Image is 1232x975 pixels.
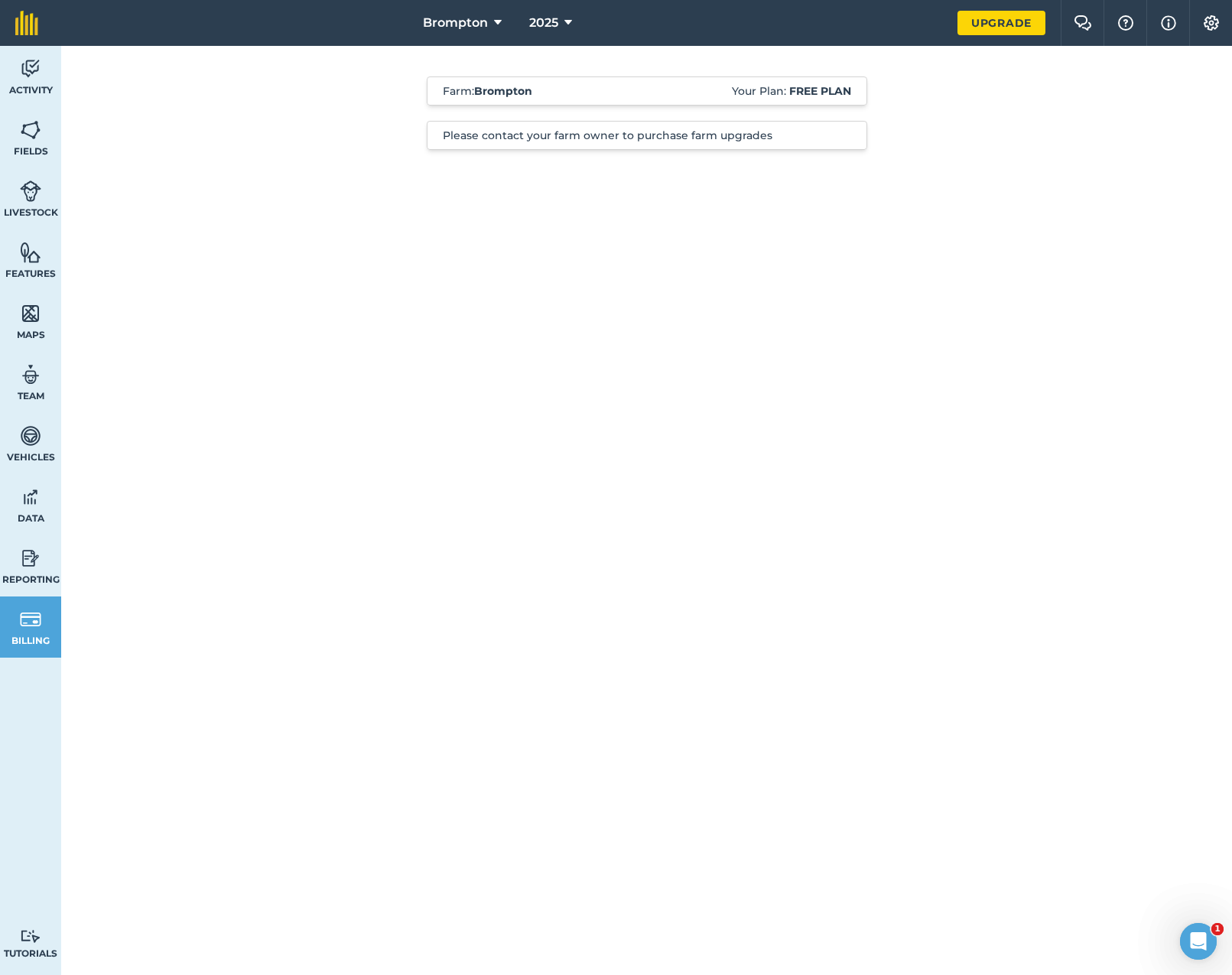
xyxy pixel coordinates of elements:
[732,83,851,99] span: Your Plan:
[20,424,41,447] img: svg+xml;base64,PD94bWwgdmVyc2lvbj0iMS4wIiBlbmNvZGluZz0idXRmLTgiPz4KPCEtLSBHZW5lcmF0b3I6IEFkb2JlIE...
[20,302,41,325] img: svg+xml;base64,PHN2ZyB4bWxucz0iaHR0cDovL3d3dy53My5vcmcvMjAwMC9zdmciIHdpZHRoPSI1NiIgaGVpZ2h0PSI2MC...
[20,119,41,141] img: svg+xml;base64,PHN2ZyB4bWxucz0iaHR0cDovL3d3dy53My5vcmcvMjAwMC9zdmciIHdpZHRoPSI1NiIgaGVpZ2h0PSI2MC...
[20,180,41,203] img: svg+xml;base64,PD94bWwgdmVyc2lvbj0iMS4wIiBlbmNvZGluZz0idXRmLTgiPz4KPCEtLSBHZW5lcmF0b3I6IEFkb2JlIE...
[20,547,41,570] img: svg+xml;base64,PD94bWwgdmVyc2lvbj0iMS4wIiBlbmNvZGluZz0idXRmLTgiPz4KPCEtLSBHZW5lcmF0b3I6IEFkb2JlIE...
[789,84,851,98] strong: Free plan
[15,11,38,35] img: fieldmargin Logo
[1202,15,1221,31] img: A cog icon
[1180,923,1217,960] iframe: Intercom live chat
[20,57,41,80] img: svg+xml;base64,PD94bWwgdmVyc2lvbj0iMS4wIiBlbmNvZGluZz0idXRmLTgiPz4KPCEtLSBHZW5lcmF0b3I6IEFkb2JlIE...
[957,11,1045,35] a: Upgrade
[20,363,41,386] img: svg+xml;base64,PD94bWwgdmVyc2lvbj0iMS4wIiBlbmNvZGluZz0idXRmLTgiPz4KPCEtLSBHZW5lcmF0b3I6IEFkb2JlIE...
[1161,14,1176,32] img: svg+xml;base64,PHN2ZyB4bWxucz0iaHR0cDovL3d3dy53My5vcmcvMjAwMC9zdmciIHdpZHRoPSIxNyIgaGVpZ2h0PSIxNy...
[1211,923,1224,935] span: 1
[20,241,41,264] img: svg+xml;base64,PHN2ZyB4bWxucz0iaHR0cDovL3d3dy53My5vcmcvMjAwMC9zdmciIHdpZHRoPSI1NiIgaGVpZ2h0PSI2MC...
[423,14,488,32] span: Brompton
[1117,15,1135,31] img: A question mark icon
[443,128,851,143] p: Please contact your farm owner to purchase farm upgrades
[20,486,41,509] img: svg+xml;base64,PD94bWwgdmVyc2lvbj0iMS4wIiBlbmNvZGluZz0idXRmLTgiPz4KPCEtLSBHZW5lcmF0b3I6IEFkb2JlIE...
[1074,15,1092,31] img: Two speech bubbles overlapping with the left bubble in the forefront
[20,608,41,631] img: svg+xml;base64,PD94bWwgdmVyc2lvbj0iMS4wIiBlbmNvZGluZz0idXRmLTgiPz4KPCEtLSBHZW5lcmF0b3I6IEFkb2JlIE...
[529,14,558,32] span: 2025
[20,929,41,944] img: svg+xml;base64,PD94bWwgdmVyc2lvbj0iMS4wIiBlbmNvZGluZz0idXRmLTgiPz4KPCEtLSBHZW5lcmF0b3I6IEFkb2JlIE...
[443,83,532,99] span: Farm :
[474,84,532,98] strong: Brompton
